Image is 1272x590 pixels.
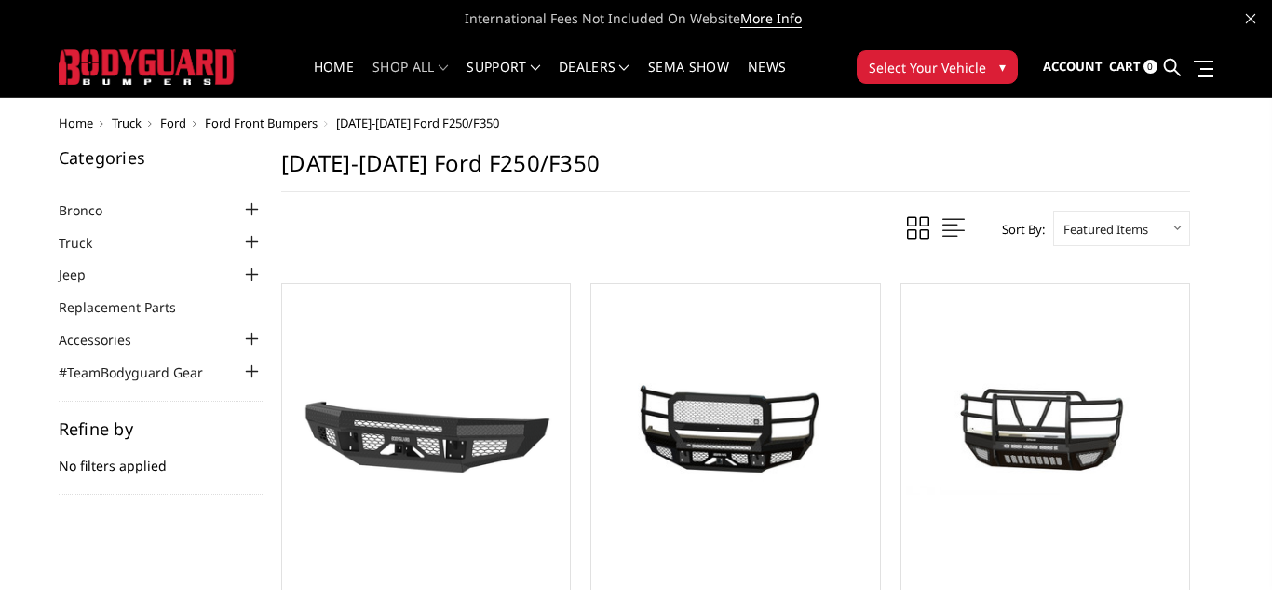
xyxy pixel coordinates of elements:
[59,420,264,495] div: No filters applied
[59,420,264,437] h5: Refine by
[372,61,448,97] a: shop all
[596,289,874,568] a: 2017-2022 Ford F250-350 - FT Series - Extreme Front Bumper 2017-2022 Ford F250-350 - FT Series - ...
[281,149,1190,192] h1: [DATE]-[DATE] Ford F250/F350
[1143,60,1157,74] span: 0
[559,61,629,97] a: Dealers
[467,61,540,97] a: Support
[1043,58,1103,75] span: Account
[59,297,199,317] a: Replacement Parts
[59,233,115,253] a: Truck
[59,265,109,284] a: Jeep
[160,115,186,131] a: Ford
[59,49,236,84] img: BODYGUARD BUMPERS
[59,330,155,350] a: Accessories
[999,57,1006,76] span: ▾
[336,115,499,131] span: [DATE]-[DATE] Ford F250/F350
[1109,58,1141,75] span: Cart
[740,9,802,28] a: More Info
[857,50,1018,84] button: Select Your Vehicle
[59,363,226,382] a: #TeamBodyguard Gear
[992,215,1045,243] label: Sort By:
[648,61,729,97] a: SEMA Show
[869,58,986,77] span: Select Your Vehicle
[906,289,1184,568] a: 2017-2022 Ford F250-350 - T2 Series - Extreme Front Bumper (receiver or winch) 2017-2022 Ford F25...
[59,115,93,131] a: Home
[1043,42,1103,92] a: Account
[314,61,354,97] a: Home
[112,115,142,131] a: Truck
[748,61,786,97] a: News
[59,149,264,166] h5: Categories
[205,115,318,131] a: Ford Front Bumpers
[59,200,126,220] a: Bronco
[287,350,565,506] img: 2017-2022 Ford F250-350 - FT Series - Base Front Bumper
[287,289,565,568] a: 2017-2022 Ford F250-350 - FT Series - Base Front Bumper
[1109,42,1157,92] a: Cart 0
